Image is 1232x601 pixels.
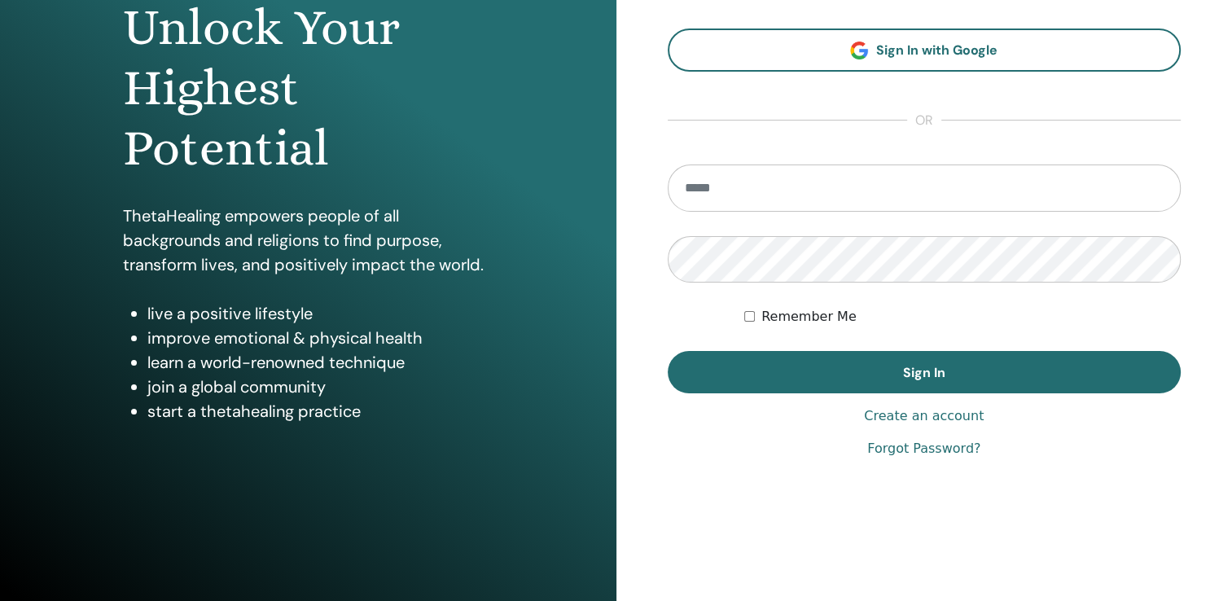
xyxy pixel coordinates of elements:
p: ThetaHealing empowers people of all backgrounds and religions to find purpose, transform lives, a... [123,204,493,277]
a: Forgot Password? [867,439,980,458]
span: or [907,111,941,130]
li: improve emotional & physical health [147,326,493,350]
li: learn a world-renowned technique [147,350,493,375]
span: Sign In [903,364,945,381]
li: live a positive lifestyle [147,301,493,326]
a: Sign In with Google [668,29,1182,72]
div: Keep me authenticated indefinitely or until I manually logout [744,307,1181,327]
button: Sign In [668,351,1182,393]
label: Remember Me [761,307,857,327]
li: start a thetahealing practice [147,399,493,423]
li: join a global community [147,375,493,399]
span: Sign In with Google [876,42,997,59]
a: Create an account [864,406,984,426]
